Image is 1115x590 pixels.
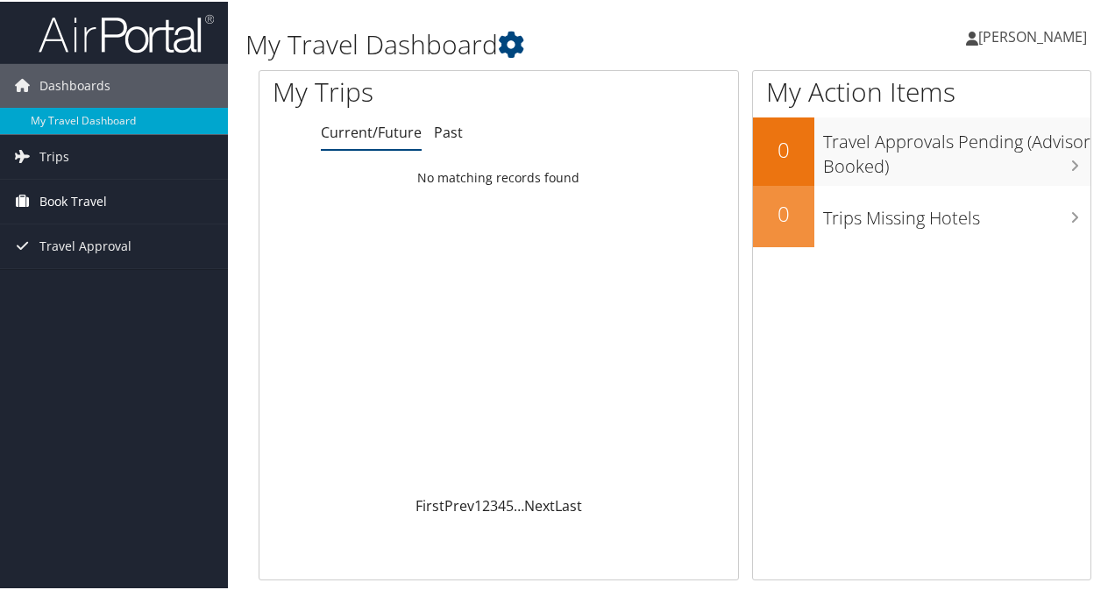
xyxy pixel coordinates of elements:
[753,116,1090,183] a: 0Travel Approvals Pending (Advisor Booked)
[444,494,474,514] a: Prev
[415,494,444,514] a: First
[753,133,814,163] h2: 0
[245,25,818,61] h1: My Travel Dashboard
[490,494,498,514] a: 3
[321,121,422,140] a: Current/Future
[978,25,1087,45] span: [PERSON_NAME]
[753,184,1090,245] a: 0Trips Missing Hotels
[753,197,814,227] h2: 0
[39,223,131,267] span: Travel Approval
[823,195,1090,229] h3: Trips Missing Hotels
[39,62,110,106] span: Dashboards
[39,178,107,222] span: Book Travel
[259,160,738,192] td: No matching records found
[823,119,1090,177] h3: Travel Approvals Pending (Advisor Booked)
[524,494,555,514] a: Next
[753,72,1090,109] h1: My Action Items
[474,494,482,514] a: 1
[506,494,514,514] a: 5
[514,494,524,514] span: …
[555,494,582,514] a: Last
[498,494,506,514] a: 4
[434,121,463,140] a: Past
[39,133,69,177] span: Trips
[39,11,214,53] img: airportal-logo.png
[966,9,1104,61] a: [PERSON_NAME]
[273,72,525,109] h1: My Trips
[482,494,490,514] a: 2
